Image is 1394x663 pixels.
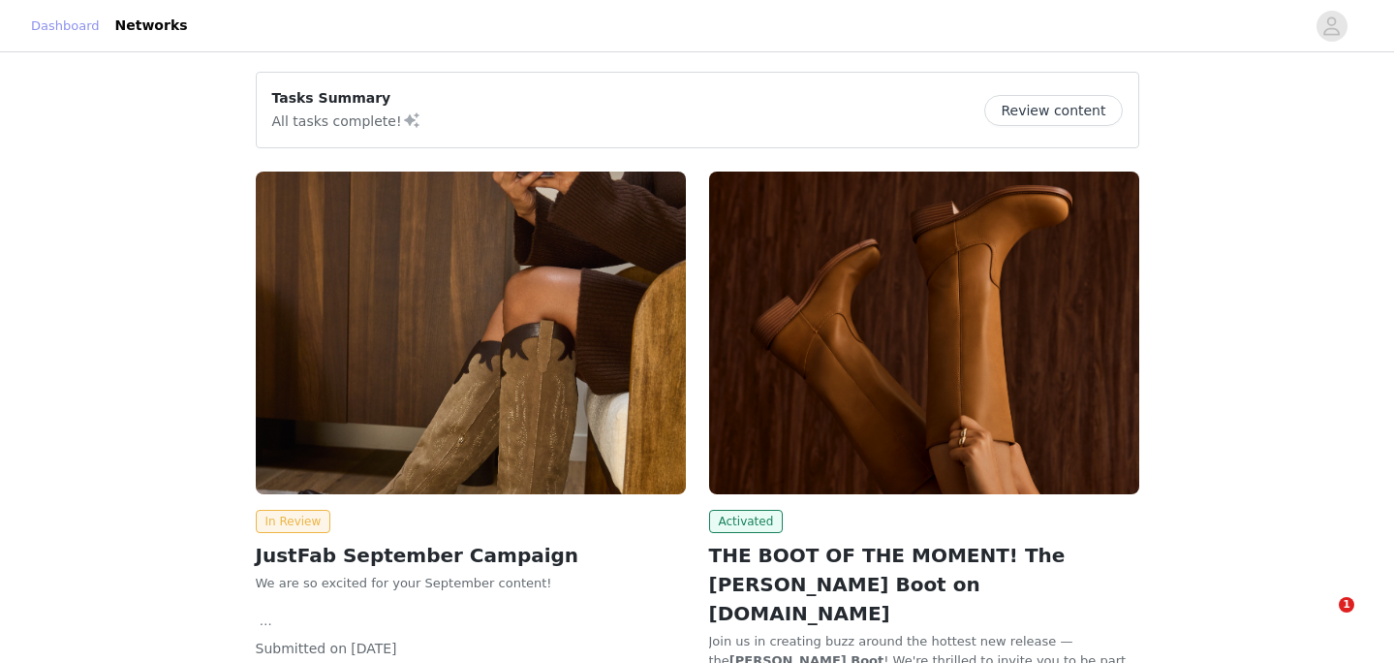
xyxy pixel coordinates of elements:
h2: THE BOOT OF THE MOMENT! The [PERSON_NAME] Boot on [DOMAIN_NAME] [709,541,1139,628]
button: Review content [984,95,1122,126]
p: We are so excited for your September content! [256,574,686,593]
span: In Review [256,510,331,533]
img: JustFab [709,172,1139,494]
span: [DATE] [351,641,396,656]
span: Activated [709,510,784,533]
span: Submitted on [256,641,348,656]
span: 1 [1339,597,1354,613]
img: JustFab [256,172,686,494]
p: Tasks Summary [272,88,421,109]
p: All tasks complete! [272,109,421,132]
iframe: Intercom live chat [1299,597,1346,644]
a: Dashboard [31,16,100,36]
div: avatar [1322,11,1341,42]
h2: JustFab September Campaign [256,541,686,570]
a: Networks [104,4,200,47]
